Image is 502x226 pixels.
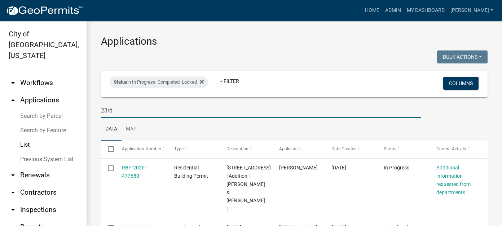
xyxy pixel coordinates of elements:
[122,118,141,141] a: Map
[214,75,245,88] a: + Filter
[436,165,471,195] a: Additional information requested from departments
[9,188,17,197] i: arrow_drop_down
[101,141,115,158] datatable-header-cell: Select
[384,165,409,170] span: In Progress
[279,146,298,151] span: Applicant
[226,165,271,212] span: 721 23RD ST N | Addition | KRISTOFFER & ASHLEY KUSCHEL |
[272,141,325,158] datatable-header-cell: Applicant
[382,4,404,17] a: Admin
[362,4,382,17] a: Home
[325,141,377,158] datatable-header-cell: Date Created
[9,96,17,105] i: arrow_drop_up
[220,141,272,158] datatable-header-cell: Description
[384,146,396,151] span: Status
[331,165,346,170] span: 09/12/2025
[110,76,208,88] div: in In Progress, Completed, Locked
[101,103,421,118] input: Search for applications
[279,165,318,170] span: Brian Schwab
[114,79,127,85] span: Status
[101,35,488,48] h3: Applications
[443,77,479,90] button: Columns
[115,141,167,158] datatable-header-cell: Application Number
[101,118,122,141] a: Data
[437,50,488,63] button: Bulk Actions
[174,146,184,151] span: Type
[331,146,357,151] span: Date Created
[174,165,208,179] span: Residential Building Permit
[377,141,429,158] datatable-header-cell: Status
[167,141,220,158] datatable-header-cell: Type
[226,146,248,151] span: Description
[436,146,466,151] span: Current Activity
[9,171,17,180] i: arrow_drop_down
[448,4,496,17] a: [PERSON_NAME]
[404,4,448,17] a: My Dashboard
[9,79,17,87] i: arrow_drop_down
[122,165,146,179] a: RBP-2025-477680
[430,141,482,158] datatable-header-cell: Current Activity
[9,205,17,214] i: arrow_drop_down
[122,146,161,151] span: Application Number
